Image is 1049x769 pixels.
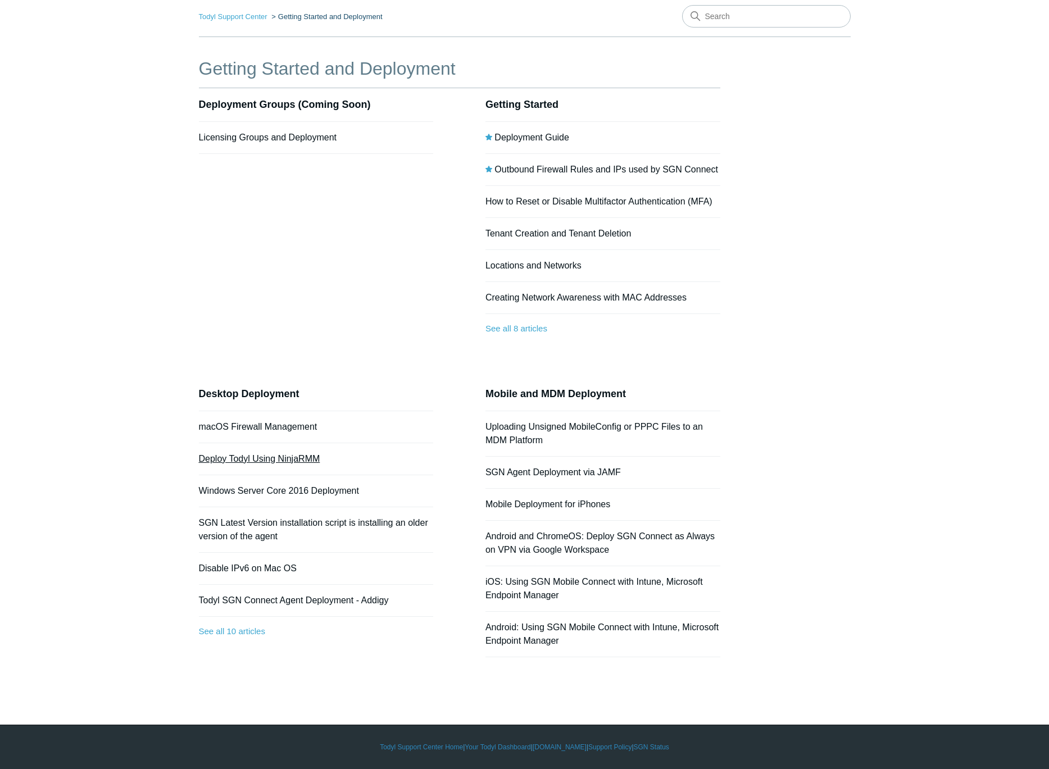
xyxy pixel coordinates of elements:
[485,229,631,238] a: Tenant Creation and Tenant Deletion
[199,563,297,573] a: Disable IPv6 on Mac OS
[494,165,718,174] a: Outbound Firewall Rules and IPs used by SGN Connect
[634,742,669,752] a: SGN Status
[199,12,270,21] li: Todyl Support Center
[380,742,463,752] a: Todyl Support Center Home
[485,134,492,140] svg: Promoted article
[494,133,569,142] a: Deployment Guide
[485,99,558,110] a: Getting Started
[485,314,720,344] a: See all 8 articles
[199,388,299,399] a: Desktop Deployment
[269,12,382,21] li: Getting Started and Deployment
[199,518,428,541] a: SGN Latest Version installation script is installing an older version of the agent
[199,55,720,82] h1: Getting Started and Deployment
[199,133,337,142] a: Licensing Groups and Deployment
[465,742,530,752] a: Your Todyl Dashboard
[199,595,389,605] a: Todyl SGN Connect Agent Deployment - Addigy
[485,293,687,302] a: Creating Network Awareness with MAC Addresses
[485,531,715,554] a: Android and ChromeOS: Deploy SGN Connect as Always on VPN via Google Workspace
[199,12,267,21] a: Todyl Support Center
[199,422,317,431] a: macOS Firewall Management
[485,577,703,600] a: iOS: Using SGN Mobile Connect with Intune, Microsoft Endpoint Manager
[485,166,492,172] svg: Promoted article
[485,499,610,509] a: Mobile Deployment for iPhones
[485,467,621,477] a: SGN Agent Deployment via JAMF
[485,422,703,445] a: Uploading Unsigned MobileConfig or PPPC Files to an MDM Platform
[199,617,434,647] a: See all 10 articles
[199,99,371,110] a: Deployment Groups (Coming Soon)
[485,622,719,645] a: Android: Using SGN Mobile Connect with Intune, Microsoft Endpoint Manager
[533,742,587,752] a: [DOMAIN_NAME]
[199,742,851,752] div: | | | |
[485,197,712,206] a: How to Reset or Disable Multifactor Authentication (MFA)
[199,454,320,463] a: Deploy Todyl Using NinjaRMM
[682,5,851,28] input: Search
[588,742,632,752] a: Support Policy
[485,388,626,399] a: Mobile and MDM Deployment
[485,261,582,270] a: Locations and Networks
[199,486,359,495] a: Windows Server Core 2016 Deployment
